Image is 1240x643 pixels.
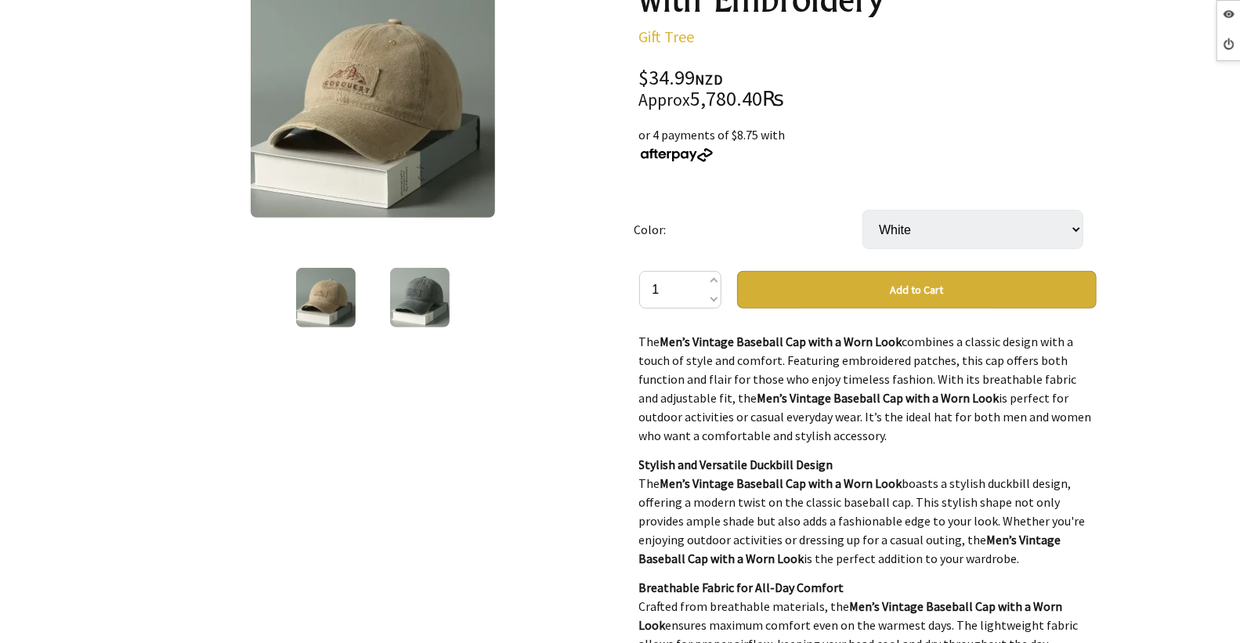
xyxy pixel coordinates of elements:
p: The combines a classic design with a touch of style and comfort. Featuring embroidered patches, t... [639,332,1097,445]
strong: Men’s Vintage Baseball Cap with a Worn Look [639,532,1061,566]
small: Approx [639,89,691,110]
div: or 4 payments of $8.75 with [639,125,1097,163]
strong: Stylish and Versatile Duckbill Design [639,457,833,472]
span: NZD [696,70,724,89]
strong: Breathable Fabric for All-Day Comfort [639,580,844,595]
img: Men's Vintage Baseball Cap with Embroidery [390,268,450,327]
a: Gift Tree [639,27,695,46]
strong: Men’s Vintage Baseball Cap with a Worn Look [757,390,1000,406]
td: Color: [634,188,862,271]
div: $34.99 5,780.40₨ [639,68,1097,110]
img: Afterpay [639,148,714,162]
strong: Men’s Vintage Baseball Cap with a Worn Look [660,475,902,491]
strong: Men’s Vintage Baseball Cap with a Worn Look [639,598,1063,633]
button: Add to Cart [737,271,1097,309]
strong: Men’s Vintage Baseball Cap with a Worn Look [660,334,902,349]
p: The boasts a stylish duckbill design, offering a modern twist on the classic baseball cap. This s... [639,455,1097,568]
img: Men's Vintage Baseball Cap with Embroidery [296,268,356,327]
